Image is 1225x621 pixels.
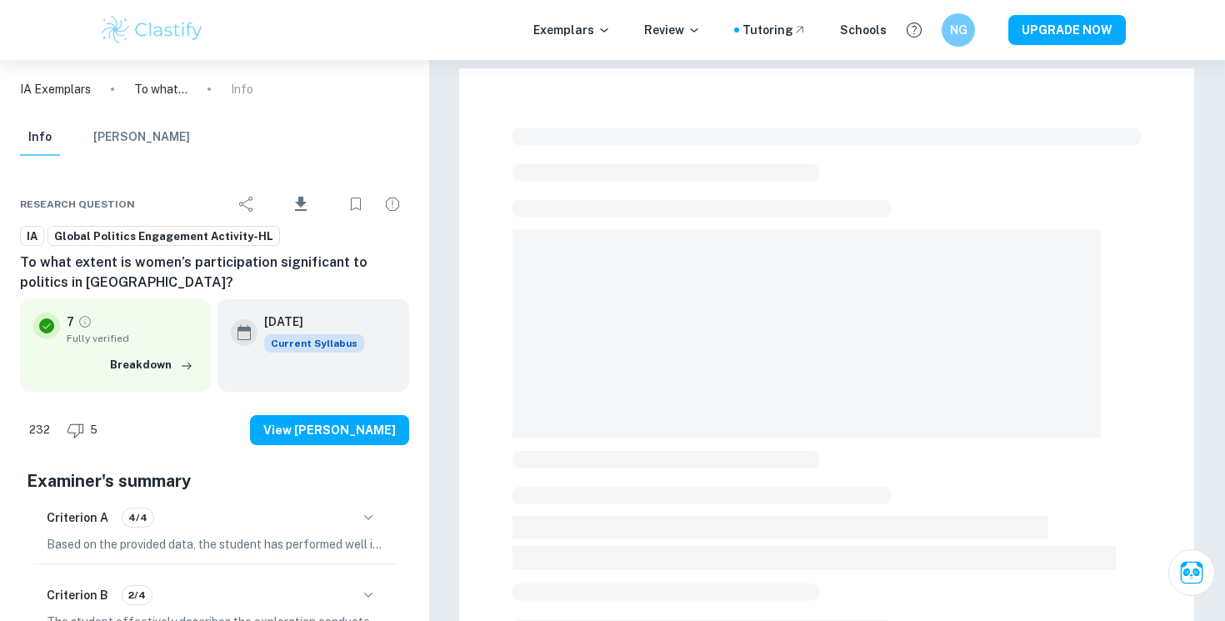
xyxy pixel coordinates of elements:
[47,535,382,553] p: Based on the provided data, the student has performed well in fulfilling the criteria for the cri...
[99,13,205,47] img: Clastify logo
[339,188,372,221] div: Bookmark
[840,21,887,39] a: Schools
[93,119,190,156] button: [PERSON_NAME]
[230,188,263,221] div: Share
[942,13,975,47] button: NG
[20,119,60,156] button: Info
[1008,15,1126,45] button: UPGRADE NOW
[47,586,108,604] h6: Criterion B
[67,313,74,331] p: 7
[106,353,197,378] button: Breakdown
[20,226,44,247] a: IA
[264,334,364,353] span: Current Syllabus
[77,314,92,329] a: Grade fully verified
[267,183,336,226] div: Download
[533,21,611,39] p: Exemplars
[21,228,43,245] span: IA
[20,253,409,293] h6: To what extent is women’s participation significant to politics in [GEOGRAPHIC_DATA]?
[949,21,968,39] h6: NG
[20,80,91,98] a: IA Exemplars
[20,422,59,438] span: 232
[20,417,59,443] div: Like
[47,508,108,527] h6: Criterion A
[67,331,197,346] span: Fully verified
[134,80,187,98] p: To what extent is women’s participation significant to politics in [GEOGRAPHIC_DATA]?
[62,417,107,443] div: Dislike
[376,188,409,221] div: Report issue
[27,468,402,493] h5: Examiner's summary
[48,228,279,245] span: Global Politics Engagement Activity-HL
[122,588,152,603] span: 2/4
[81,422,107,438] span: 5
[20,197,135,212] span: Research question
[900,16,928,44] button: Help and Feedback
[644,21,701,39] p: Review
[47,226,280,247] a: Global Politics Engagement Activity-HL
[742,21,807,39] a: Tutoring
[264,313,351,331] h6: [DATE]
[122,510,153,525] span: 4/4
[264,334,364,353] div: This exemplar is based on the current syllabus. Feel free to refer to it for inspiration/ideas wh...
[231,80,253,98] p: Info
[250,415,409,445] button: View [PERSON_NAME]
[1168,549,1215,596] button: Ask Clai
